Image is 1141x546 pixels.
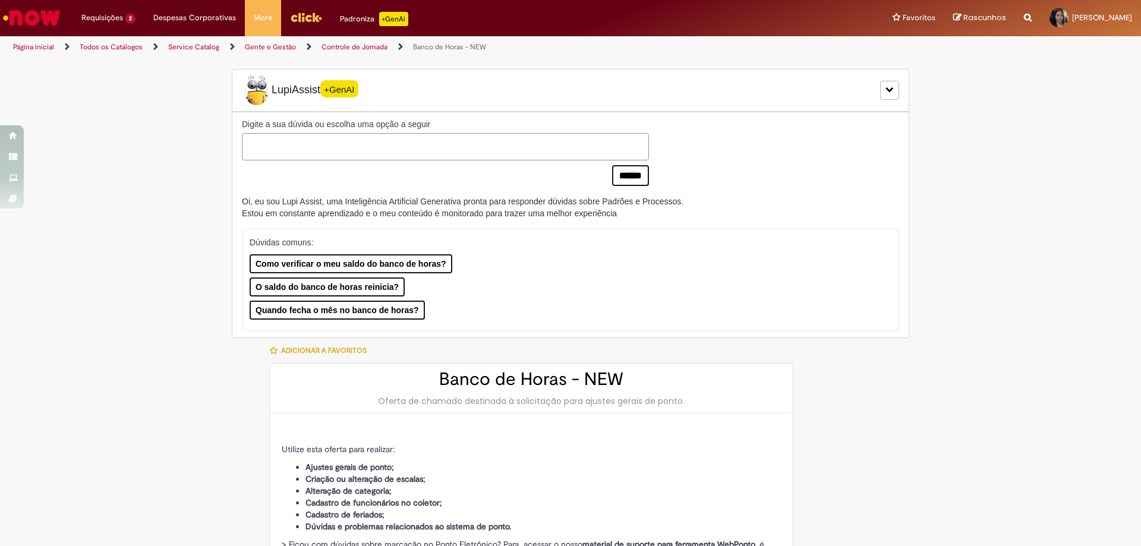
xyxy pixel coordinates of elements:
a: Gente e Gestão [245,42,296,52]
button: O saldo do banco de horas reinicia? [250,277,405,296]
img: Lupi [242,75,272,105]
button: Quando fecha o mês no banco de horas? [250,301,425,320]
a: Todos os Catálogos [80,42,143,52]
label: Digite a sua dúvida ou escolha uma opção a seguir [242,118,649,130]
span: Favoritos [903,12,935,24]
span: LupiAssist [242,75,358,105]
a: Controle de Jornada [322,42,387,52]
span: Rascunhos [963,12,1006,23]
ul: Trilhas de página [9,36,752,58]
a: Rascunhos [953,12,1006,24]
span: Adicionar a Favoritos [281,346,367,355]
span: Utilize esta oferta para realizar: [282,444,395,455]
div: Padroniza [340,12,408,26]
p: Dúvidas comuns: [250,236,875,248]
h2: Banco de Horas - NEW [282,370,781,389]
img: ServiceNow [1,6,62,30]
a: Service Catalog [168,42,219,52]
span: +GenAI [320,80,358,97]
span: More [254,12,272,24]
img: click_logo_yellow_360x200.png [290,8,322,26]
button: Como verificar o meu saldo do banco de horas? [250,254,452,273]
button: Adicionar a Favoritos [269,338,373,363]
a: Página inicial [13,42,54,52]
div: LupiLupiAssist+GenAI [232,69,909,112]
p: +GenAi [379,12,408,26]
strong: Cadastro de funcionários no coletor; [305,497,442,508]
a: Banco de Horas - NEW [413,42,486,52]
strong: Cadastro de feriados; [305,509,384,520]
strong: Ajustes gerais de ponto; [305,462,394,472]
span: 2 [125,14,135,24]
strong: Dúvidas e problemas relacionados ao sistema de ponto. [305,521,511,532]
span: Requisições [81,12,123,24]
div: Oi, eu sou Lupi Assist, uma Inteligência Artificial Generativa pronta para responder dúvidas sobr... [242,195,683,219]
strong: Criação ou alteração de escalas; [305,474,425,484]
span: [PERSON_NAME] [1072,12,1132,23]
strong: Alteração de categoria; [305,485,392,496]
span: Despesas Corporativas [153,12,236,24]
div: Oferta de chamado destinada à solicitação para ajustes gerais de ponto. [282,395,781,407]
